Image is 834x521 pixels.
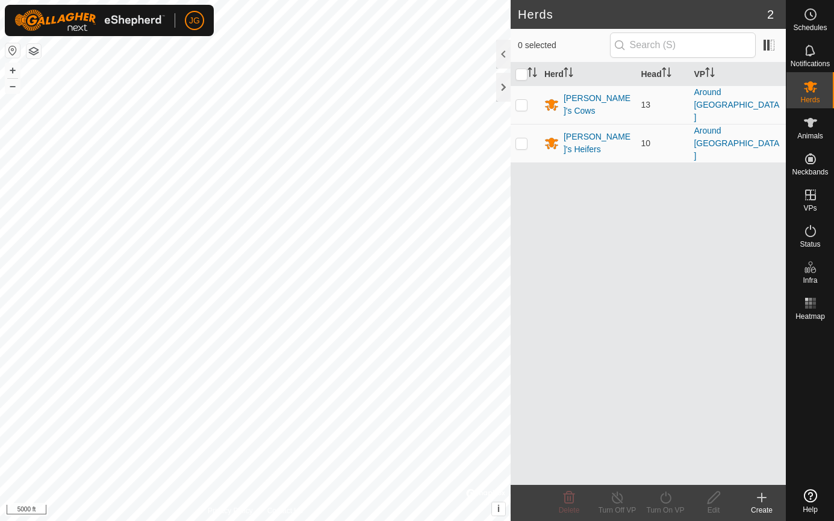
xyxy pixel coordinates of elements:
span: 0 selected [518,39,610,52]
p-sorticon: Activate to sort [705,69,715,79]
p-sorticon: Activate to sort [662,69,671,79]
span: Neckbands [792,168,828,176]
span: 2 [767,5,774,23]
button: Map Layers [26,44,41,58]
p-sorticon: Activate to sort [564,69,573,79]
a: Privacy Policy [208,505,253,516]
span: VPs [803,205,817,212]
span: 10 [641,138,650,148]
span: Heatmap [795,313,825,320]
th: VP [689,63,786,86]
div: Turn On VP [641,505,689,516]
input: Search (S) [610,32,756,58]
span: Notifications [791,60,830,67]
span: Herds [800,96,820,103]
button: – [5,79,20,93]
p-sorticon: Activate to sort [527,69,537,79]
button: + [5,63,20,78]
a: Around [GEOGRAPHIC_DATA] [694,87,779,122]
button: i [492,502,505,516]
img: Gallagher Logo [14,10,165,31]
a: Around [GEOGRAPHIC_DATA] [694,126,779,161]
th: Herd [540,63,636,86]
a: Help [786,484,834,518]
span: Animals [797,132,823,140]
div: Turn Off VP [593,505,641,516]
div: Create [738,505,786,516]
div: [PERSON_NAME]'s Heifers [564,131,632,156]
th: Head [636,63,689,86]
span: Schedules [793,24,827,31]
span: Help [803,506,818,513]
div: Edit [689,505,738,516]
span: JG [189,14,200,27]
button: Reset Map [5,43,20,58]
h2: Herds [518,7,767,22]
span: i [497,504,500,514]
div: [PERSON_NAME]'s Cows [564,92,632,117]
span: Delete [559,506,580,514]
a: Contact Us [267,505,303,516]
span: Infra [803,277,817,284]
span: Status [800,241,820,248]
span: 13 [641,100,650,109]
